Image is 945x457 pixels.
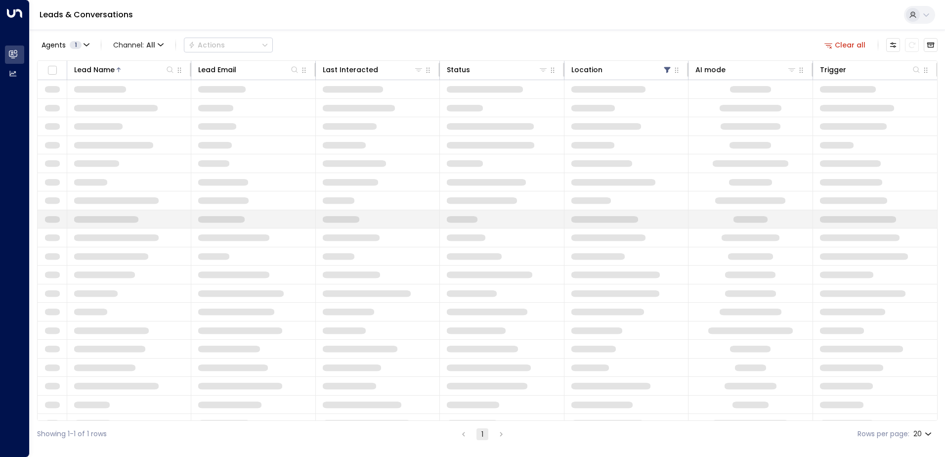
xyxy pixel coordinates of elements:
div: Trigger [820,64,846,76]
span: Agents [42,42,66,48]
div: Lead Email [198,64,236,76]
div: Status [447,64,470,76]
div: Location [571,64,672,76]
div: Showing 1-1 of 1 rows [37,429,107,439]
div: Last Interacted [323,64,424,76]
span: All [146,41,155,49]
span: Refresh [905,38,919,52]
div: Lead Email [198,64,299,76]
div: AI mode [695,64,726,76]
span: 1 [70,41,82,49]
div: Lead Name [74,64,115,76]
a: Leads & Conversations [40,9,133,20]
div: Last Interacted [323,64,378,76]
div: Location [571,64,602,76]
button: Channel:All [109,38,168,52]
button: Actions [184,38,273,52]
button: Customize [886,38,900,52]
div: Status [447,64,548,76]
nav: pagination navigation [457,428,508,440]
button: Agents1 [37,38,93,52]
button: Archived Leads [924,38,938,52]
div: AI mode [695,64,796,76]
div: Actions [188,41,225,49]
div: Lead Name [74,64,175,76]
div: Trigger [820,64,921,76]
label: Rows per page: [858,429,909,439]
button: Clear all [820,38,870,52]
span: Channel: [109,38,168,52]
div: 20 [913,427,934,441]
div: Button group with a nested menu [184,38,273,52]
button: page 1 [476,428,488,440]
